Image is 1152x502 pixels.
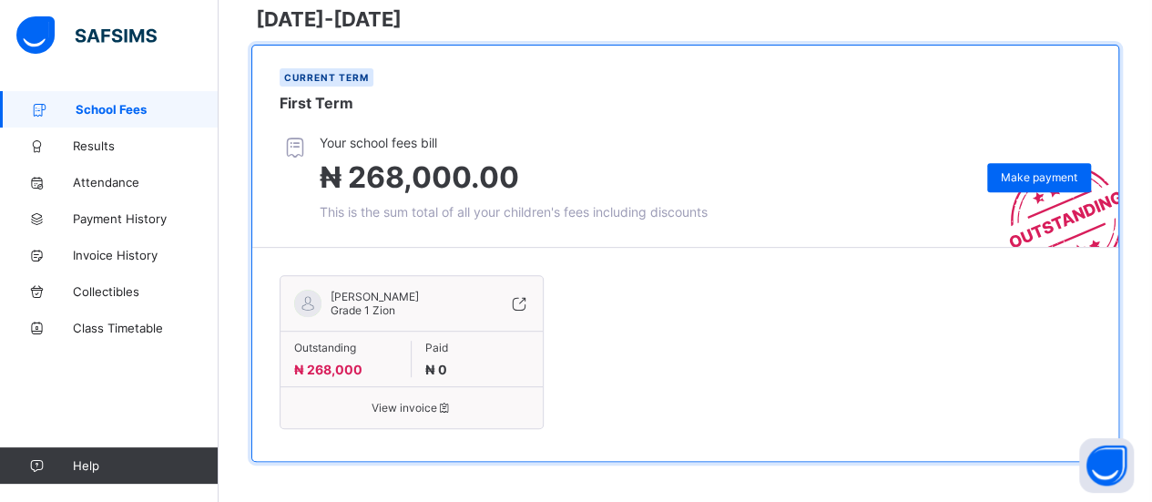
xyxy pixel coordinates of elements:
span: Grade 1 Zion [331,303,395,317]
span: Outstanding [294,341,397,354]
button: Open asap [1079,438,1134,493]
span: [PERSON_NAME] [331,290,419,303]
span: School Fees [76,102,219,117]
span: Invoice History [73,248,219,262]
span: [DATE]-[DATE] [256,7,402,31]
span: Attendance [73,175,219,190]
span: Collectibles [73,284,219,299]
span: Results [73,138,219,153]
span: View invoice [294,401,529,415]
span: Class Timetable [73,321,219,335]
span: Your school fees bill [320,135,708,150]
span: Help [73,458,218,473]
span: First Term [280,94,353,112]
img: outstanding-stamp.3c148f88c3ebafa6da95868fa43343a1.svg [986,143,1118,247]
span: ₦ 268,000.00 [320,159,519,195]
img: safsims [16,16,157,55]
span: Make payment [1001,170,1077,184]
span: Paid [425,341,529,354]
span: Payment History [73,211,219,226]
span: Current term [284,72,369,83]
span: ₦ 0 [425,362,447,377]
span: ₦ 268,000 [294,362,362,377]
span: This is the sum total of all your children's fees including discounts [320,204,708,220]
